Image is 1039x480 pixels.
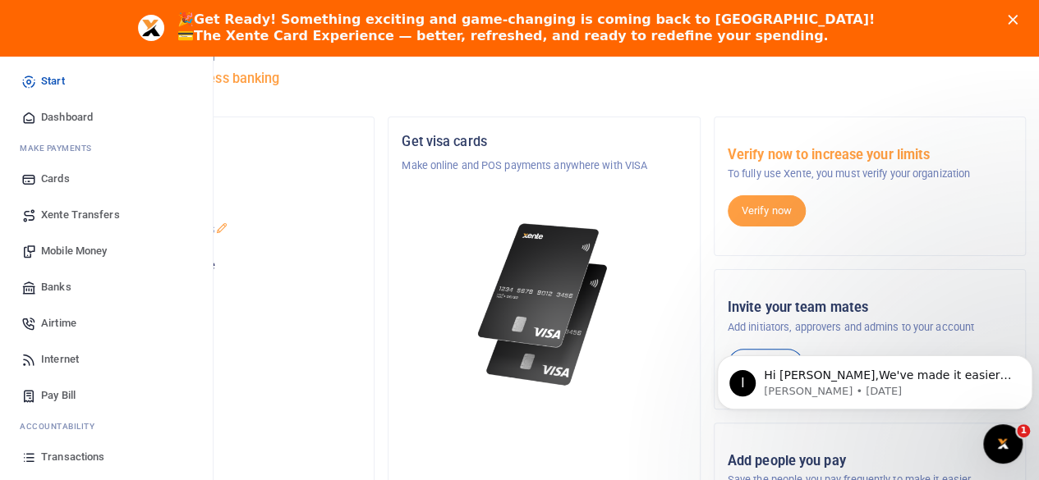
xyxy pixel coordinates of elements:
[728,147,1012,163] h5: Verify now to increase your limits
[13,439,200,475] a: Transactions
[1017,424,1030,437] span: 1
[41,73,65,89] span: Start
[13,414,200,439] li: Ac
[76,278,361,295] h5: UGX 16,251,715
[41,387,76,404] span: Pay Bill
[41,207,120,223] span: Xente Transfers
[76,197,361,213] h5: Account
[13,161,200,197] a: Cards
[728,453,1012,469] h5: Add people you pay
[13,269,200,305] a: Banks
[76,134,361,150] h5: Organization
[710,321,1039,436] iframe: Intercom notifications message
[13,341,200,377] a: Internet
[41,109,93,126] span: Dashboard
[728,195,806,226] a: Verify now
[473,213,615,396] img: xente-_physical_cards.png
[402,158,686,174] p: Make online and POS payments anywhere with VISA
[13,197,200,233] a: Xente Transfers
[32,420,94,432] span: countability
[728,166,1012,182] p: To fully use Xente, you must verify your organization
[13,63,200,99] a: Start
[177,11,875,44] div: 🎉 💳
[62,71,1026,87] h5: Welcome to better business banking
[13,377,200,414] a: Pay Bill
[194,11,875,27] b: Get Ready! Something exciting and game-changing is coming back to [GEOGRAPHIC_DATA]!
[41,449,104,465] span: Transactions
[983,424,1023,464] iframe: Intercom live chat
[13,135,200,161] li: M
[41,315,76,331] span: Airtime
[76,258,361,274] p: Your current account balance
[76,222,361,238] p: Innovation District Operations
[41,279,71,295] span: Banks
[402,134,686,150] h5: Get visa cards
[41,171,70,187] span: Cards
[728,319,1012,336] p: Add initiators, approvers and admins to your account
[728,299,1012,316] h5: Invite your team mates
[13,305,200,341] a: Airtime
[41,351,79,368] span: Internet
[76,158,361,174] p: INNOVATION VILLAGE
[13,233,200,269] a: Mobile Money
[13,99,200,135] a: Dashboard
[194,28,828,43] b: The Xente Card Experience — better, refreshed, and ready to redefine your spending.
[41,243,107,259] span: Mobile Money
[28,142,92,154] span: ake Payments
[1008,15,1024,25] div: Close
[138,15,164,41] img: Profile image for Aceng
